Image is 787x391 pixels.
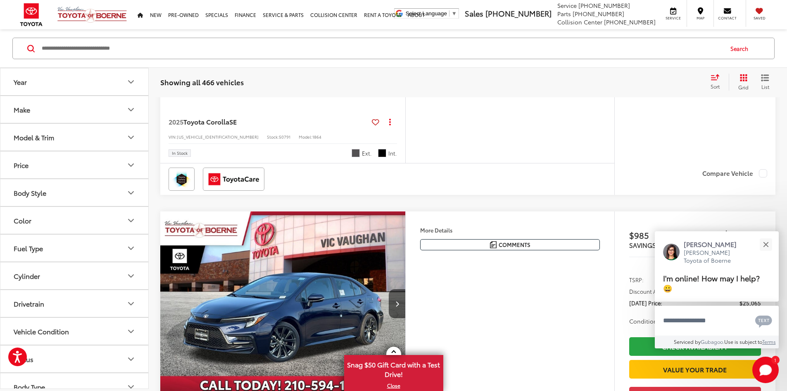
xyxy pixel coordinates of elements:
span: [PHONE_NUMBER] [578,1,630,10]
div: Body Style [126,188,136,198]
button: Fuel TypeFuel Type [0,235,149,261]
button: List View [755,74,775,90]
span: $985 [629,229,695,241]
a: 2025Toyota CorollaSE [169,117,369,126]
div: Status [126,354,136,364]
p: [PERSON_NAME] [684,240,745,249]
div: Vehicle Condition [126,326,136,336]
span: Service [664,15,682,21]
div: Fuel Type [126,243,136,253]
span: In Stock [172,151,188,155]
a: Terms [762,338,776,345]
span: Grid [738,83,749,90]
input: Search by Make, Model, or Keyword [41,38,723,58]
button: PricePrice [0,151,149,178]
span: Map [691,15,709,21]
span: [DATE] Price: [629,299,662,307]
button: CylinderCylinder [0,262,149,289]
img: Vic Vaughan Toyota of Boerne [57,6,127,23]
span: ​ [449,10,449,17]
span: 2025 [169,117,183,126]
span: Sort [711,83,720,90]
a: Select Language​ [406,10,457,17]
span: Parts [557,10,571,18]
span: Black [378,149,386,157]
span: [US_VEHICLE_IDENTIFICATION_NUMBER] [177,134,259,140]
span: Stock: [267,134,279,140]
div: Cylinder [14,272,40,280]
h4: More Details [420,227,600,233]
div: Body Style [14,189,46,197]
img: Comments [490,241,497,248]
span: Snag $50 Gift Card with a Test Drive! [345,356,442,381]
span: Contact [718,15,737,21]
span: [PHONE_NUMBER] [485,8,552,19]
span: VIN: [169,134,177,140]
button: Conditional Toyota Offers [629,317,713,325]
button: ColorColor [0,207,149,234]
p: [PERSON_NAME] Toyota of Boerne [684,249,745,265]
div: Make [14,106,30,113]
div: Vehicle Condition [14,327,69,335]
span: Saved [750,15,768,21]
svg: Text [755,314,772,328]
div: Make [126,105,136,115]
span: Use is subject to [724,338,762,345]
span: SE [229,117,237,126]
span: Ext. [362,149,372,157]
a: Value Your Trade [629,360,761,379]
div: Drivetrain [14,300,44,307]
span: SAVINGS [629,240,656,249]
div: Drivetrain [126,299,136,309]
div: Model & Trim [14,133,54,141]
span: Int. [388,149,397,157]
button: YearYear [0,68,149,95]
button: Chat with SMS [753,311,775,330]
div: Color [14,216,31,224]
label: Compare Vehicle [702,169,767,178]
span: Select Language [406,10,447,17]
button: Vehicle ConditionVehicle Condition [0,318,149,345]
span: dropdown dots [389,118,391,125]
div: Cylinder [126,271,136,281]
button: Search [723,38,760,59]
span: TSRP: [629,276,644,284]
div: Body Type [14,383,45,391]
div: Year [14,78,27,86]
span: Underground [352,149,360,157]
div: Close[PERSON_NAME][PERSON_NAME] Toyota of BoerneI'm online! How may I help? 😀Type your messageCha... [655,231,779,348]
button: Comments [420,239,600,250]
button: Next image [389,289,405,318]
button: DrivetrainDrivetrain [0,290,149,317]
a: Gubagoo. [701,338,724,345]
span: Service [557,1,577,10]
span: $25,065 [695,228,761,240]
span: 1864 [312,134,321,140]
div: Color [126,216,136,225]
span: Collision Center [557,18,602,26]
div: Price [14,161,29,169]
img: Toyota Safety Sense Vic Vaughan Toyota of Boerne Boerne TX [170,169,193,189]
div: Year [126,77,136,87]
button: Grid View [729,74,755,90]
button: Actions [383,115,397,129]
button: Close [757,235,775,253]
span: Sales [465,8,483,19]
button: Select sort value [706,74,729,90]
span: Model: [299,134,312,140]
span: Discount Amount: [629,287,675,295]
img: ToyotaCare Vic Vaughan Toyota of Boerne Boerne TX [204,169,263,189]
span: 50791 [279,134,290,140]
div: Fuel Type [14,244,43,252]
span: [PHONE_NUMBER] [573,10,624,18]
span: Showing all 466 vehicles [160,77,244,86]
span: Toyota Corolla [183,117,229,126]
svg: Start Chat [752,357,779,383]
button: StatusStatus [0,345,149,372]
span: Comments [499,241,530,249]
a: Check Availability [629,337,761,356]
span: [PHONE_NUMBER] [604,18,656,26]
span: ▼ [452,10,457,17]
span: List [761,83,769,90]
